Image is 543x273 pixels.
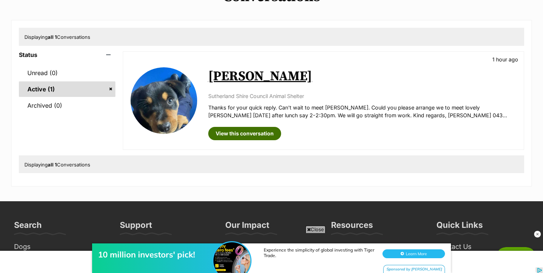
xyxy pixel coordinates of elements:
a: Active (1) [19,81,115,97]
header: Status [19,51,115,58]
h3: Support [120,220,152,235]
p: 1 hour ago [492,55,518,63]
h3: Search [14,220,42,235]
p: Thanks for your quick reply. Can't wait to meet [PERSON_NAME]. Could you please arrange we to mee... [208,104,516,119]
strong: all 1 [48,162,57,168]
span: Close [306,226,326,233]
button: Learn More [382,21,445,30]
a: Unread (0) [19,65,115,81]
span: Displaying Conversations [24,34,90,40]
span: Displaying Conversations [24,162,90,168]
h3: Our Impact [225,220,269,235]
img: 10 million investors' pick! [213,14,250,51]
a: [PERSON_NAME] [208,68,312,85]
div: Sponsored by [PERSON_NAME] [383,36,445,45]
h3: Quick Links [436,220,483,235]
a: View this conversation [208,127,281,140]
h3: Resources [331,220,373,235]
div: 10 million investors' pick! [98,21,216,31]
div: Experience the simplicity of global investing with Tiger Trade. [264,18,375,30]
img: close_rtb.svg [534,230,541,238]
strong: all 1 [48,34,57,40]
a: Archived (0) [19,98,115,113]
p: Sutherland Shire Council Animal Shelter [208,92,516,100]
img: Maggie [131,67,197,134]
